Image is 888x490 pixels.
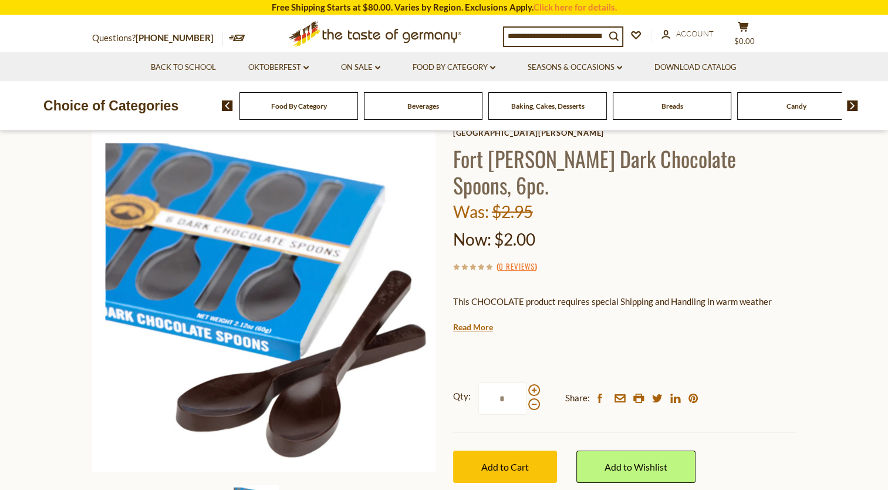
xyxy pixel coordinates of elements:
img: previous arrow [222,100,233,111]
span: Share: [565,391,590,405]
a: Account [661,28,714,41]
a: Click here for details. [534,2,617,12]
h1: Fort [PERSON_NAME] Dark Chocolate Spoons, 6pc. [453,145,796,198]
strong: Qty: [453,389,471,404]
img: next arrow [847,100,858,111]
input: Qty: [478,382,526,415]
span: $2.00 [494,229,535,249]
button: Add to Cart [453,451,557,483]
a: Food By Category [271,102,327,110]
a: Food By Category [413,61,495,74]
span: $0.00 [734,36,755,46]
a: Download Catalog [654,61,737,74]
a: On Sale [341,61,380,74]
a: Candy [786,102,806,110]
a: Baking, Cakes, Desserts [511,102,585,110]
p: This CHOCOLATE product requires special Shipping and Handling in warm weather [453,294,796,309]
span: Add to Cart [481,461,529,472]
label: Was: [453,202,489,221]
a: Back to School [151,61,216,74]
label: Now: [453,229,491,249]
img: Fort Knox Dark Chocolate Spoons [92,128,435,472]
a: Breads [661,102,683,110]
p: Questions? [92,31,222,46]
span: $2.95 [492,202,533,221]
a: [PHONE_NUMBER] [136,32,214,43]
button: $0.00 [726,21,761,51]
span: ( ) [497,260,537,272]
a: [GEOGRAPHIC_DATA][PERSON_NAME] [453,128,796,137]
a: Beverages [407,102,439,110]
span: Account [676,29,714,38]
a: Read More [453,321,493,333]
a: 0 Reviews [499,260,535,273]
a: Seasons & Occasions [528,61,622,74]
a: Oktoberfest [248,61,309,74]
li: We will ship this product in heat-protective packaging and ice during warm weather months or to w... [464,318,796,333]
a: Add to Wishlist [576,451,695,483]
